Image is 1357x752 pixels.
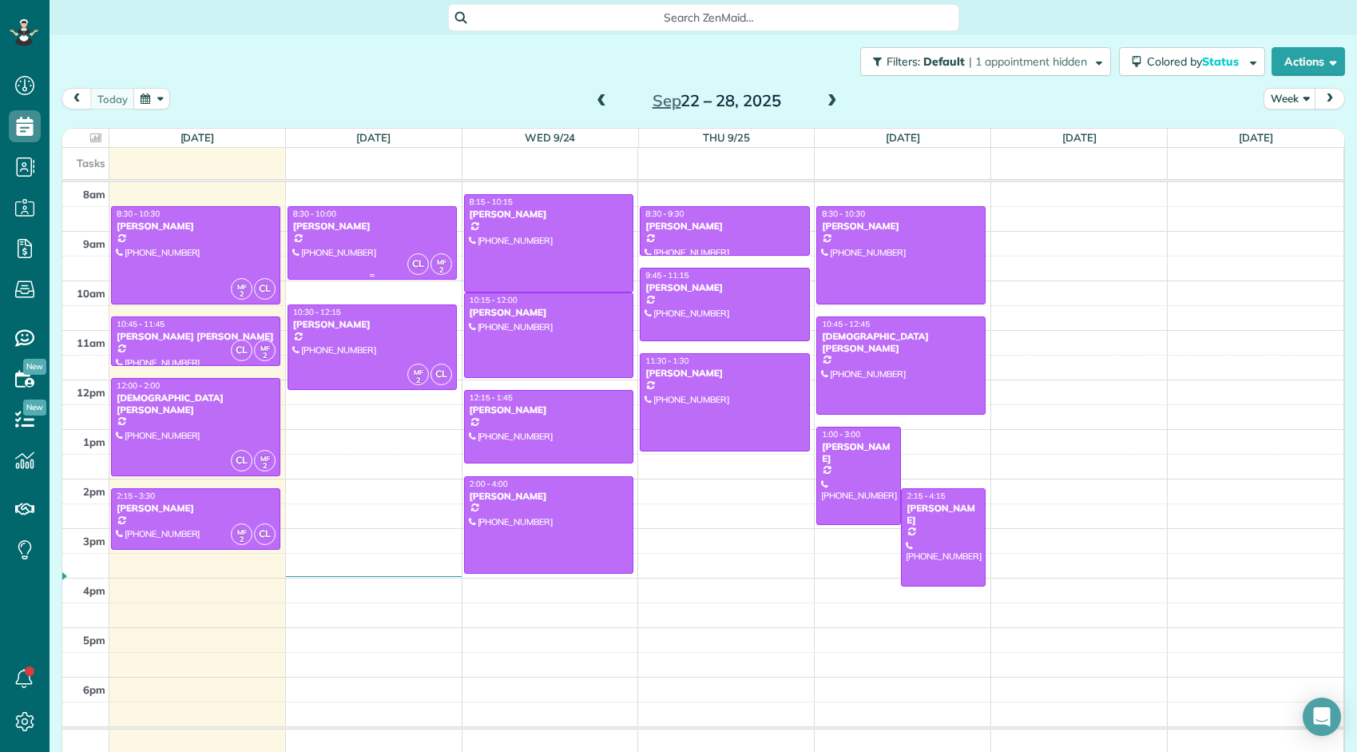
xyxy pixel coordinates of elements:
span: MF [414,368,423,376]
a: [DATE] [181,131,215,144]
span: 10am [77,287,105,300]
span: 9am [83,237,105,250]
div: [PERSON_NAME] [645,368,804,379]
span: 10:30 - 12:15 [293,307,341,317]
span: Colored by [1147,54,1244,69]
a: [DATE] [886,131,920,144]
span: 12:00 - 2:00 [117,380,160,391]
span: 8:30 - 10:00 [293,209,336,219]
span: 2pm [83,485,105,498]
span: 5pm [83,634,105,647]
button: Colored byStatus [1119,47,1265,76]
span: 10:45 - 12:45 [822,319,870,329]
div: [PERSON_NAME] [469,307,629,318]
small: 2 [232,532,252,547]
div: Open Intercom Messenger [1303,698,1341,736]
span: | 1 appointment hidden [969,54,1087,69]
span: 9:45 - 11:15 [645,270,688,281]
div: [PERSON_NAME] [PERSON_NAME] [116,331,276,342]
span: 11am [77,336,105,349]
small: 2 [255,459,275,474]
span: Filters: [887,54,920,69]
span: CL [231,450,252,471]
a: [DATE] [356,131,391,144]
span: CL [254,523,276,545]
div: [PERSON_NAME] [469,404,629,416]
span: 8:30 - 10:30 [117,209,160,219]
span: 2:15 - 3:30 [117,491,155,501]
span: 10:15 - 12:00 [470,295,518,305]
span: 8:30 - 9:30 [645,209,684,219]
span: MF [437,257,446,266]
div: [DEMOGRAPHIC_DATA][PERSON_NAME] [116,392,276,416]
span: New [23,400,46,416]
small: 2 [431,263,451,278]
span: 3pm [83,535,105,547]
span: 11:30 - 1:30 [645,356,688,366]
button: today [90,88,135,109]
button: Filters: Default | 1 appointment hidden [860,47,1111,76]
span: Tasks [77,157,105,169]
a: Thu 9/25 [703,131,750,144]
a: Filters: Default | 1 appointment hidden [852,47,1111,76]
div: [DEMOGRAPHIC_DATA][PERSON_NAME] [821,331,981,354]
span: 8:30 - 10:30 [822,209,865,219]
span: 2:00 - 4:00 [470,479,508,489]
small: 2 [232,287,252,302]
span: MF [260,344,270,352]
div: [PERSON_NAME] [469,491,629,502]
span: 8am [83,188,105,201]
span: 4pm [83,584,105,597]
span: Sep [653,90,681,110]
span: 1pm [83,436,105,448]
div: [PERSON_NAME] [116,503,276,514]
span: CL [407,253,429,275]
a: [DATE] [1239,131,1273,144]
span: MF [237,282,247,291]
span: 6pm [83,683,105,696]
a: Wed 9/24 [525,131,576,144]
span: 12pm [77,386,105,399]
span: 1:00 - 3:00 [822,429,860,440]
span: 2:15 - 4:15 [907,491,945,501]
span: CL [231,340,252,361]
div: [PERSON_NAME] [821,441,896,464]
span: Status [1202,54,1241,69]
div: [PERSON_NAME] [292,319,452,330]
span: Default [923,54,966,69]
h2: 22 – 28, 2025 [617,92,816,109]
div: [PERSON_NAME] [645,221,804,232]
span: New [23,359,46,375]
div: [PERSON_NAME] [469,209,629,220]
span: CL [431,364,452,385]
button: prev [62,88,92,109]
div: [PERSON_NAME] [906,503,981,526]
span: CL [254,278,276,300]
span: 8:15 - 10:15 [470,197,513,207]
div: [PERSON_NAME] [645,282,804,293]
span: MF [260,454,270,463]
div: [PERSON_NAME] [821,221,981,232]
span: MF [237,527,247,536]
span: 10:45 - 11:45 [117,319,165,329]
small: 2 [408,373,428,388]
span: 12:15 - 1:45 [470,392,513,403]
div: [PERSON_NAME] [116,221,276,232]
button: Week [1264,88,1316,109]
button: next [1315,88,1345,109]
button: Actions [1272,47,1345,76]
a: [DATE] [1062,131,1097,144]
div: [PERSON_NAME] [292,221,452,232]
small: 2 [255,348,275,364]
